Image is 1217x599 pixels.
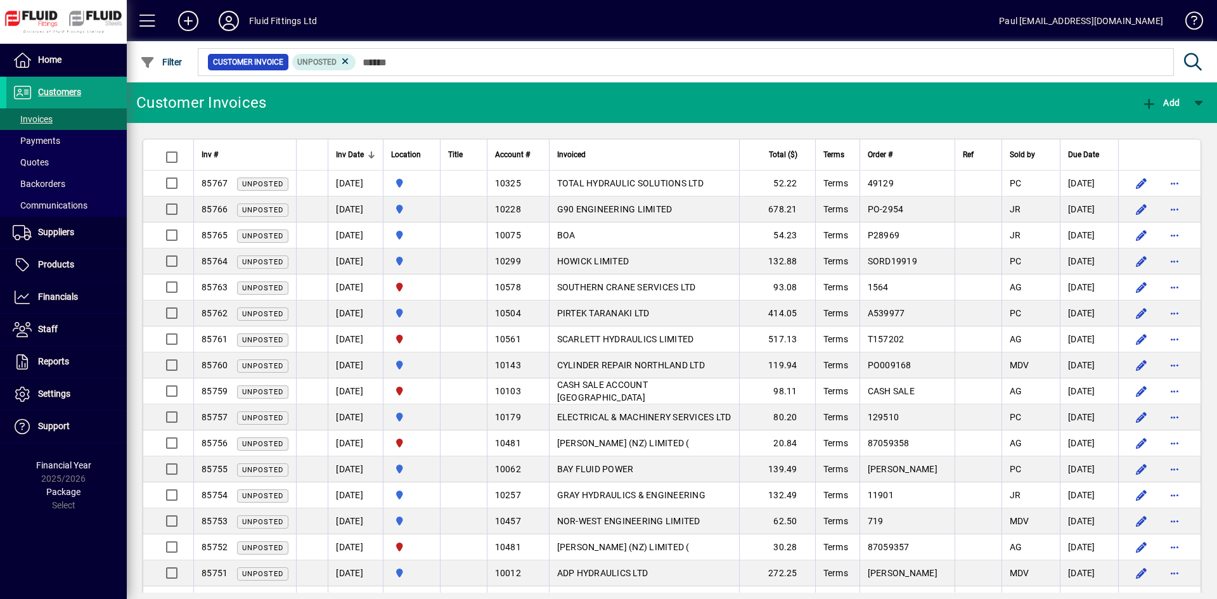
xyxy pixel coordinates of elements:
[328,352,383,378] td: [DATE]
[739,171,815,196] td: 52.22
[868,412,899,422] span: 129510
[13,136,60,146] span: Payments
[1010,490,1021,500] span: JR
[557,148,586,162] span: Invoiced
[1010,360,1029,370] span: MDV
[328,534,383,560] td: [DATE]
[1131,485,1152,505] button: Edit
[1010,204,1021,214] span: JR
[202,230,228,240] span: 85765
[495,148,530,162] span: Account #
[747,148,809,162] div: Total ($)
[328,300,383,326] td: [DATE]
[1060,534,1118,560] td: [DATE]
[739,300,815,326] td: 414.05
[868,490,894,500] span: 11901
[168,10,209,32] button: Add
[1164,173,1185,193] button: More options
[868,386,915,396] span: CASH SALE
[557,490,705,500] span: GRAY HYDRAULICS & ENGINEERING
[823,412,848,422] span: Terms
[242,570,283,578] span: Unposted
[1138,91,1183,114] button: Add
[1010,438,1022,448] span: AG
[1164,329,1185,349] button: More options
[202,360,228,370] span: 85760
[38,292,78,302] span: Financials
[495,148,541,162] div: Account #
[739,222,815,248] td: 54.23
[739,196,815,222] td: 678.21
[6,314,127,345] a: Staff
[1060,274,1118,300] td: [DATE]
[1164,537,1185,557] button: More options
[495,386,521,396] span: 10103
[739,248,815,274] td: 132.88
[1164,563,1185,583] button: More options
[202,148,218,162] span: Inv #
[557,334,694,344] span: SCARLETT HYDRAULICS LIMITED
[1010,282,1022,292] span: AG
[242,492,283,500] span: Unposted
[242,180,283,188] span: Unposted
[202,178,228,188] span: 85767
[328,196,383,222] td: [DATE]
[1060,196,1118,222] td: [DATE]
[1164,277,1185,297] button: More options
[823,148,844,162] span: Terms
[328,508,383,534] td: [DATE]
[495,516,521,526] span: 10457
[557,230,576,240] span: BOA
[868,464,937,474] span: [PERSON_NAME]
[202,386,228,396] span: 85759
[1060,482,1118,508] td: [DATE]
[1060,171,1118,196] td: [DATE]
[202,282,228,292] span: 85763
[391,488,432,502] span: AUCKLAND
[249,11,317,31] div: Fluid Fittings Ltd
[823,516,848,526] span: Terms
[557,148,731,162] div: Invoiced
[739,326,815,352] td: 517.13
[242,336,283,344] span: Unposted
[1060,508,1118,534] td: [DATE]
[38,55,61,65] span: Home
[1164,433,1185,453] button: More options
[495,282,521,292] span: 10578
[6,217,127,248] a: Suppliers
[1010,148,1052,162] div: Sold by
[328,248,383,274] td: [DATE]
[391,436,432,450] span: FLUID FITTINGS CHRISTCHURCH
[38,87,81,97] span: Customers
[13,179,65,189] span: Backorders
[242,388,283,396] span: Unposted
[391,384,432,398] span: FLUID FITTINGS CHRISTCHURCH
[557,438,690,448] span: [PERSON_NAME] (NZ) LIMITED (
[1010,178,1022,188] span: PC
[557,204,673,214] span: G90 ENGINEERING LIMITED
[391,358,432,372] span: AUCKLAND
[868,204,904,214] span: PO-2954
[391,566,432,580] span: AUCKLAND
[1164,407,1185,427] button: More options
[242,310,283,318] span: Unposted
[1068,148,1111,162] div: Due Date
[202,568,228,578] span: 85751
[1131,407,1152,427] button: Edit
[739,430,815,456] td: 20.84
[391,254,432,268] span: AUCKLAND
[391,540,432,554] span: FLUID FITTINGS CHRISTCHURCH
[202,256,228,266] span: 85764
[823,360,848,370] span: Terms
[242,466,283,474] span: Unposted
[242,440,283,448] span: Unposted
[6,173,127,195] a: Backorders
[868,230,900,240] span: P28969
[36,460,91,470] span: Financial Year
[38,356,69,366] span: Reports
[868,568,937,578] span: [PERSON_NAME]
[1060,300,1118,326] td: [DATE]
[999,11,1163,31] div: Paul [EMAIL_ADDRESS][DOMAIN_NAME]
[202,438,228,448] span: 85756
[495,230,521,240] span: 10075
